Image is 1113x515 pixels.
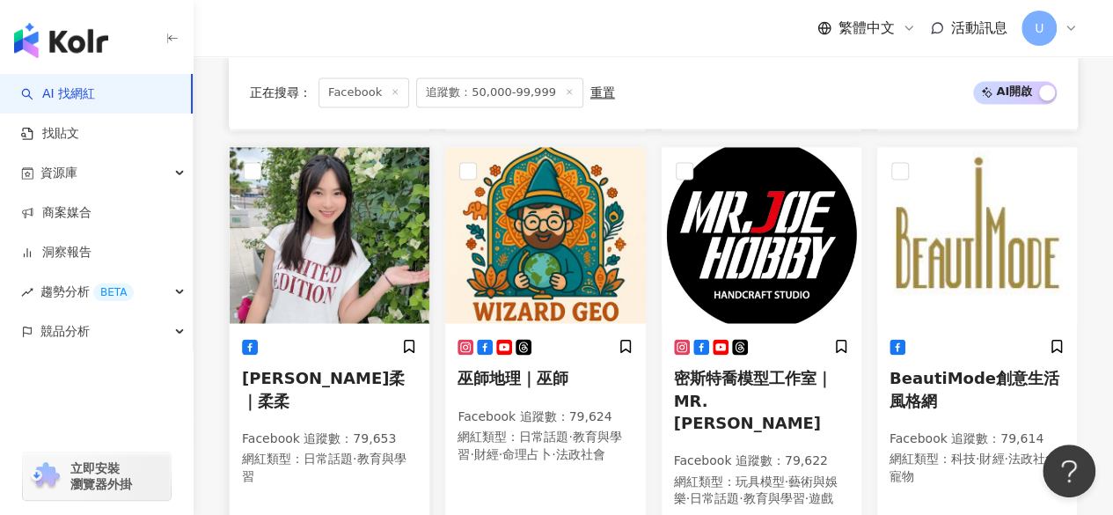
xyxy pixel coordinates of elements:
a: chrome extension立即安裝 瀏覽器外掛 [23,452,171,500]
p: 網紅類型 ： [242,450,417,484]
span: 遊戲 [809,490,833,504]
span: 巫師地理｜巫師 [458,368,568,386]
img: KOL Avatar [230,147,429,323]
span: U [1035,18,1043,38]
span: 玩具模型 [736,474,785,488]
span: 財經 [979,451,1004,465]
div: BETA [93,283,134,301]
span: · [686,490,690,504]
span: · [785,474,788,488]
a: 洞察報告 [21,244,92,261]
img: KOL Avatar [877,147,1077,323]
span: · [499,446,502,460]
span: rise [21,286,33,298]
p: 網紅類型 ： [674,473,849,507]
span: 正在搜尋 ： [250,85,311,99]
span: 密斯特喬模型工作室｜MR.[PERSON_NAME] [674,368,832,430]
span: 日常話題 [304,451,353,465]
p: Facebook 追蹤數 ： 79,614 [890,430,1065,447]
span: · [739,490,743,504]
a: 找貼文 [21,125,79,143]
p: Facebook 追蹤數 ： 79,622 [674,452,849,469]
img: KOL Avatar [662,147,861,323]
span: · [353,451,356,465]
span: 財經 [474,446,499,460]
span: 活動訊息 [951,19,1007,36]
span: 科技 [951,451,976,465]
span: Facebook [319,77,409,107]
img: logo [14,23,108,58]
span: · [976,451,979,465]
span: 教育與學習 [743,490,804,504]
span: · [568,429,572,443]
span: · [1004,451,1007,465]
span: 法政社會 [556,446,605,460]
img: chrome extension [28,462,62,490]
p: Facebook 追蹤數 ： 79,653 [242,430,417,447]
p: 網紅類型 ： [890,450,1065,484]
span: 寵物 [890,468,914,482]
img: KOL Avatar [445,147,645,323]
span: 日常話題 [690,490,739,504]
span: 教育與學習 [242,451,406,482]
span: 日常話題 [519,429,568,443]
span: 繁體中文 [838,18,895,38]
p: 網紅類型 ： [458,428,633,462]
div: 重置 [590,85,615,99]
span: 命理占卜 [502,446,552,460]
span: [PERSON_NAME]柔｜柔柔 [242,368,405,408]
span: · [804,490,808,504]
span: 趨勢分析 [40,272,134,312]
span: 教育與學習 [458,429,621,460]
span: 追蹤數：50,000-99,999 [416,77,583,107]
a: 商案媒合 [21,204,92,222]
span: 競品分析 [40,312,90,351]
iframe: Help Scout Beacon - Open [1043,445,1095,497]
span: 立即安裝 瀏覽器外掛 [70,460,132,492]
span: BeautiMode創意生活風格網 [890,368,1059,408]
span: 資源庫 [40,153,77,193]
span: 法政社會 [1008,451,1058,465]
p: Facebook 追蹤數 ： 79,624 [458,408,633,425]
span: · [552,446,555,460]
a: searchAI 找網紅 [21,85,95,103]
span: · [470,446,473,460]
